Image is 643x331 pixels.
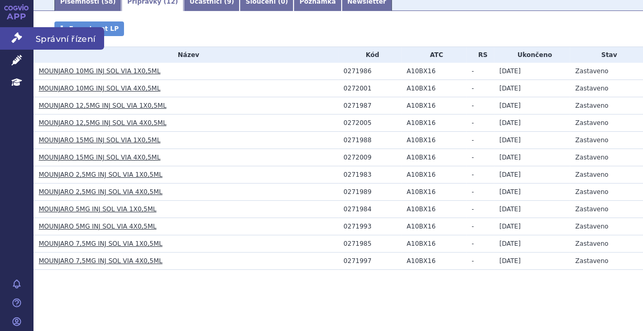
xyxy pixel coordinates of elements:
span: - [471,119,473,127]
span: [DATE] [499,240,521,247]
span: [DATE] [499,67,521,75]
span: [DATE] [499,119,521,127]
a: MOUNJARO 15MG INJ SOL VIA 4X0,5ML [39,154,161,161]
td: Zastaveno [570,132,643,149]
a: MOUNJARO 7,5MG INJ SOL VIA 4X0,5ML [39,257,162,265]
span: [DATE] [499,188,521,196]
a: MOUNJARO 15MG INJ SOL VIA 1X0,5ML [39,136,161,144]
div: 0271983 [344,171,402,178]
span: - [471,240,473,247]
a: MOUNJARO 2,5MG INJ SOL VIA 1X0,5ML [39,171,162,178]
div: 0271993 [344,223,402,230]
td: TIRZEPATID [401,201,466,218]
span: - [471,85,473,92]
div: 0272005 [344,119,402,127]
div: 0271987 [344,102,402,109]
div: 0271984 [344,206,402,213]
td: Zastaveno [570,201,643,218]
th: Kód [339,47,402,63]
div: 0271988 [344,136,402,144]
span: - [471,136,473,144]
span: [DATE] [499,223,521,230]
span: - [471,206,473,213]
td: TIRZEPATID [401,63,466,80]
a: MOUNJARO 5MG INJ SOL VIA 1X0,5ML [39,206,156,213]
td: Zastaveno [570,97,643,115]
td: TIRZEPATID [401,184,466,201]
td: Zastaveno [570,218,643,235]
td: TIRZEPATID [401,115,466,132]
span: Správní řízení [33,27,104,49]
a: MOUNJARO 2,5MG INJ SOL VIA 4X0,5ML [39,188,162,196]
td: Zastaveno [570,80,643,97]
td: Zastaveno [570,235,643,253]
span: - [471,102,473,109]
a: MOUNJARO 12,5MG INJ SOL VIA 1X0,5ML [39,102,166,109]
div: 0271997 [344,257,402,265]
th: Ukončeno [494,47,570,63]
th: ATC [401,47,466,63]
span: - [471,67,473,75]
span: [DATE] [499,154,521,161]
td: TIRZEPATID [401,235,466,253]
td: TIRZEPATID [401,132,466,149]
div: 0271985 [344,240,402,247]
td: Zastaveno [570,63,643,80]
span: - [471,154,473,161]
div: 0272009 [344,154,402,161]
a: MOUNJARO 10MG INJ SOL VIA 4X0,5ML [39,85,161,92]
a: MOUNJARO 5MG INJ SOL VIA 4X0,5ML [39,223,156,230]
span: [DATE] [499,102,521,109]
th: Stav [570,47,643,63]
td: TIRZEPATID [401,166,466,184]
td: Zastaveno [570,184,643,201]
td: TIRZEPATID [401,80,466,97]
td: TIRZEPATID [401,218,466,235]
td: Zastaveno [570,115,643,132]
td: Zastaveno [570,166,643,184]
span: [DATE] [499,206,521,213]
span: Exportovat LP [69,25,119,32]
td: Zastaveno [570,149,643,166]
th: RS [466,47,494,63]
td: TIRZEPATID [401,97,466,115]
span: [DATE] [499,85,521,92]
td: Zastaveno [570,253,643,270]
a: MOUNJARO 10MG INJ SOL VIA 1X0,5ML [39,67,161,75]
span: - [471,171,473,178]
a: MOUNJARO 12,5MG INJ SOL VIA 4X0,5ML [39,119,166,127]
span: [DATE] [499,171,521,178]
span: [DATE] [499,257,521,265]
span: - [471,188,473,196]
th: Název [33,47,339,63]
td: TIRZEPATID [401,253,466,270]
span: - [471,257,473,265]
div: 0271986 [344,67,402,75]
div: 0272001 [344,85,402,92]
span: - [471,223,473,230]
a: Exportovat LP [54,21,124,36]
div: 0271989 [344,188,402,196]
a: MOUNJARO 7,5MG INJ SOL VIA 1X0,5ML [39,240,162,247]
td: TIRZEPATID [401,149,466,166]
span: [DATE] [499,136,521,144]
